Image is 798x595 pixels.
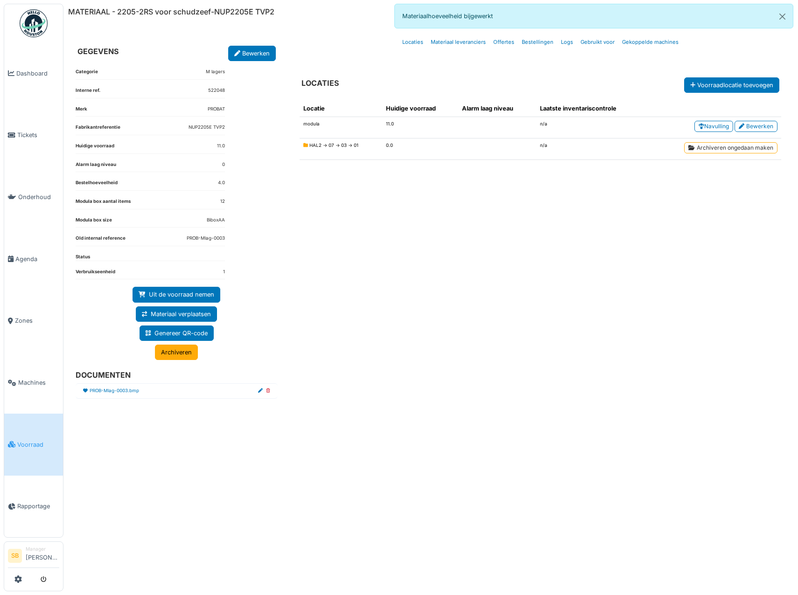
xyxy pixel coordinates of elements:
li: [PERSON_NAME] [26,546,59,566]
a: Locaties [399,31,427,53]
dd: 0 [222,161,225,168]
a: Navulling [694,121,733,132]
div: Manager [26,546,59,553]
a: Bestellingen [518,31,557,53]
dd: BiboxAA [207,217,225,224]
a: Genereer QR-code [140,325,214,341]
img: Badge_color-CXgf-gQk.svg [20,9,48,37]
span: Onderhoud [18,193,59,201]
td: n/a [536,138,648,160]
th: Laatste inventariscontrole [536,100,648,117]
a: Offertes [490,31,518,53]
a: Archiveren ongedaan maken [684,142,777,153]
button: Close [772,4,793,29]
a: Rapportage [4,476,63,538]
dt: Interne ref. [76,87,100,98]
span: Machines [18,378,59,387]
dd: 4.0 [218,180,225,187]
h6: DOCUMENTEN [76,371,270,380]
td: 0.0 [382,138,458,160]
dd: 11.0 [217,143,225,150]
span: Rapportage [17,502,59,511]
a: Voorraad [4,414,63,476]
dd: M lagers [206,69,225,76]
h6: MATERIAAL - 2205-2RS voor schudzeef-NUP2205E TVP2 [68,7,274,16]
a: Gekoppelde machines [618,31,682,53]
span: Dashboard [16,69,59,78]
span: Zones [15,316,59,325]
td: 11.0 [382,117,458,138]
dd: 522048 [208,87,225,94]
dt: Modula box size [76,217,112,228]
span: Agenda [15,255,59,263]
a: Tickets [4,104,63,166]
dt: Categorie [76,69,98,79]
a: PROB-Mlag-0003.bmp [90,387,139,394]
a: Machines [4,352,63,414]
dt: Huidige voorraad [76,143,114,153]
span: Gearchiveerd [303,143,309,148]
td: n/a [536,117,648,138]
td: modula [300,117,383,138]
th: Huidige voorraad [382,100,458,117]
dd: PROBAT [208,106,225,113]
h6: LOCATIES [301,79,339,88]
span: Voorraad [17,440,59,449]
dt: Bestelhoeveelheid [76,180,118,190]
th: Alarm laag niveau [458,100,536,117]
a: SB Manager[PERSON_NAME] [8,546,59,568]
dt: Alarm laag niveau [76,161,116,172]
span: Tickets [17,131,59,139]
a: Materiaal verplaatsen [136,306,217,322]
dt: Merk [76,106,87,117]
h6: GEGEVENS [77,47,119,56]
a: Bewerken [735,121,777,132]
dt: Fabrikantreferentie [76,124,120,135]
th: Locatie [300,100,383,117]
a: Logs [557,31,577,53]
a: Onderhoud [4,166,63,228]
a: Bewerken [228,46,276,61]
button: Voorraadlocatie toevoegen [684,77,779,93]
a: Gebruikt voor [577,31,618,53]
a: Archiveren [155,345,198,360]
dd: 12 [220,198,225,205]
a: Zones [4,290,63,352]
div: Materiaalhoeveelheid bijgewerkt [394,4,793,28]
dt: Old internal reference [76,235,126,246]
dd: 1 [223,269,225,276]
dt: Modula box aantal items [76,198,131,209]
a: Dashboard [4,42,63,104]
li: SB [8,549,22,563]
dt: Verbruikseenheid [76,269,115,279]
dd: PROB-Mlag-0003 [187,235,225,242]
a: Materiaal leveranciers [427,31,490,53]
td: HAL2 -> 07 -> 03 -> 01 [300,138,383,160]
dt: Status [76,254,90,261]
a: Uit de voorraad nemen [133,287,220,302]
a: Agenda [4,228,63,290]
dd: NUP2205E TVP2 [189,124,225,131]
